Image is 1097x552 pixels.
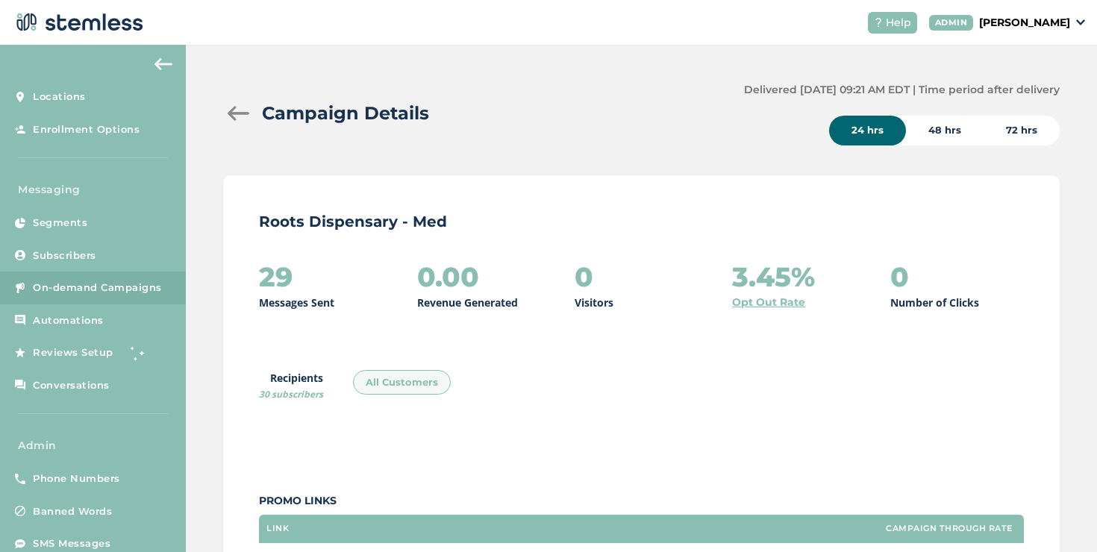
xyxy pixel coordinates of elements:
[1022,480,1097,552] iframe: Chat Widget
[829,116,906,145] div: 24 hrs
[125,338,154,368] img: glitter-stars-b7820f95.gif
[732,295,805,310] a: Opt Out Rate
[979,15,1070,31] p: [PERSON_NAME]
[33,216,87,230] span: Segments
[890,262,909,292] h2: 0
[33,536,110,551] span: SMS Messages
[575,262,593,292] h2: 0
[33,122,140,137] span: Enrollment Options
[259,295,334,310] p: Messages Sent
[154,58,172,70] img: icon-arrow-back-accent-c549486e.svg
[259,211,1024,232] p: Roots Dispensary - Med
[732,262,815,292] h2: 3.45%
[417,295,518,310] p: Revenue Generated
[33,378,110,393] span: Conversations
[33,280,162,295] span: On-demand Campaigns
[886,15,911,31] span: Help
[744,82,1060,98] label: Delivered [DATE] 09:21 AM EDT | Time period after delivery
[906,116,984,145] div: 48 hrs
[929,15,974,31] div: ADMIN
[575,295,613,310] p: Visitors
[1076,19,1085,25] img: icon_down-arrow-small-66adaf34.svg
[259,370,323,401] label: Recipients
[417,262,479,292] h2: 0.00
[266,524,289,533] label: Link
[33,471,120,486] span: Phone Numbers
[12,7,143,37] img: logo-dark-0685b13c.svg
[984,116,1060,145] div: 72 hrs
[33,90,86,104] span: Locations
[890,295,979,310] p: Number of Clicks
[33,313,104,328] span: Automations
[886,524,1013,533] label: Campaign Through Rate
[259,262,293,292] h2: 29
[262,100,429,127] h2: Campaign Details
[33,504,112,519] span: Banned Words
[874,18,883,27] img: icon-help-white-03924b79.svg
[33,345,113,360] span: Reviews Setup
[353,370,451,395] div: All Customers
[33,248,96,263] span: Subscribers
[259,493,1024,509] label: Promo Links
[259,388,323,401] span: 30 subscribers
